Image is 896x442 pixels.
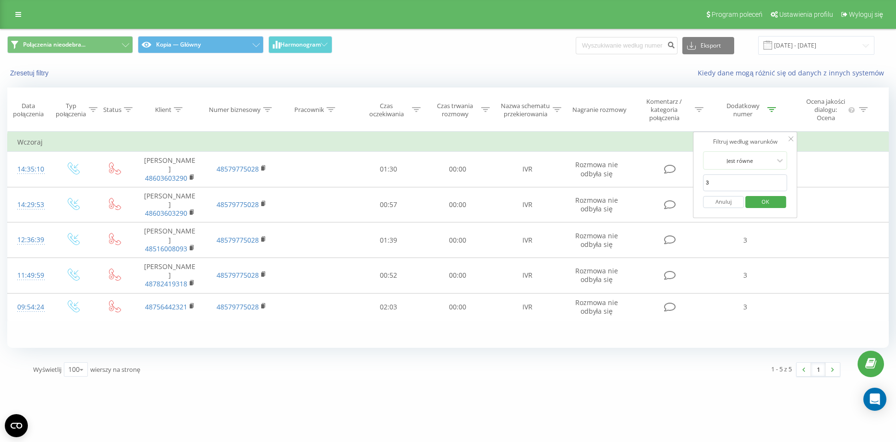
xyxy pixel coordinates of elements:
[354,258,423,293] td: 00:52
[145,302,187,311] a: 48756442321
[134,152,206,187] td: [PERSON_NAME]
[145,279,187,288] a: 48782419318
[23,41,85,49] span: Połączenia nieodebra...
[7,69,53,77] button: Zresetuj filtry
[145,244,187,253] a: 48516008093
[805,98,847,122] div: Ocena jakości dialogu: Ocena
[268,36,332,53] button: Harmonogram
[68,365,80,374] div: 100
[423,152,492,187] td: 00:00
[575,231,618,249] span: Rozmowa nie odbyła się
[33,365,61,374] span: Wyświetlij
[217,200,259,209] a: 48579775028
[17,266,42,285] div: 11:49:59
[56,102,86,118] div: Typ połączenia
[703,174,787,191] input: 0
[576,37,678,54] input: Wyszukiwanie według numeru
[501,102,550,118] div: Nazwa schematu przekierowania
[145,173,187,183] a: 48603603290
[17,196,42,214] div: 14:29:53
[209,106,261,114] div: Numer biznesowy
[849,11,883,18] span: Wyloguj się
[423,222,492,258] td: 00:00
[575,298,618,316] span: Rozmowa nie odbyła się
[779,11,833,18] span: Ustawienia profilu
[432,102,478,118] div: Czas trwania rozmowy
[7,36,133,53] button: Połączenia nieodebra...
[134,187,206,222] td: [PERSON_NAME]
[492,152,563,187] td: IVR
[217,235,259,245] a: 48579775028
[703,137,787,147] div: Filtruj według warunków
[712,11,763,18] span: Program poleceń
[294,106,324,114] div: Pracownik
[5,414,28,437] button: Open CMP widget
[17,160,42,179] div: 14:35:10
[8,102,49,118] div: Data połączenia
[17,298,42,317] div: 09:54:24
[90,365,140,374] span: wierszy na stronę
[703,196,744,208] button: Anuluj
[492,187,563,222] td: IVR
[745,196,786,208] button: OK
[217,302,259,311] a: 48579775028
[354,187,423,222] td: 00:57
[17,231,42,249] div: 12:36:39
[811,363,825,376] a: 1
[698,68,889,77] a: Kiedy dane mogą różnić się od danych z innych systemów
[492,222,563,258] td: IVR
[423,293,492,321] td: 00:00
[575,196,618,213] span: Rozmowa nie odbyła się
[572,106,627,114] div: Nagranie rozmowy
[134,258,206,293] td: [PERSON_NAME]
[712,293,778,321] td: 3
[155,106,171,114] div: Klient
[423,258,492,293] td: 00:00
[492,258,563,293] td: IVR
[682,37,734,54] button: Eksport
[280,41,321,48] span: Harmonogram
[354,293,423,321] td: 02:03
[8,133,889,152] td: Wczoraj
[712,258,778,293] td: 3
[721,102,765,118] div: Dodatkowy numer
[423,187,492,222] td: 00:00
[138,36,264,53] button: Kopia — Główny
[863,388,886,411] div: Open Intercom Messenger
[771,364,792,374] div: 1 - 5 z 5
[134,222,206,258] td: [PERSON_NAME]
[363,102,410,118] div: Czas oczekiwania
[103,106,121,114] div: Status
[575,266,618,284] span: Rozmowa nie odbyła się
[354,222,423,258] td: 01:39
[217,270,259,280] a: 48579775028
[354,152,423,187] td: 01:30
[636,98,692,122] div: Komentarz / kategoria połączenia
[712,222,778,258] td: 3
[575,160,618,178] span: Rozmowa nie odbyła się
[145,209,187,218] a: 48603603290
[217,164,259,173] a: 48579775028
[492,293,563,321] td: IVR
[752,194,779,209] span: OK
